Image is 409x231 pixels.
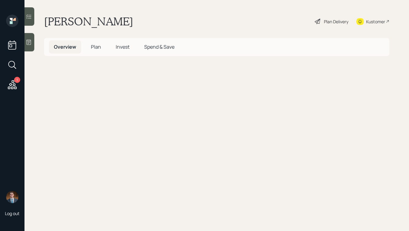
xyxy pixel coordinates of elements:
div: Log out [5,211,20,216]
div: 1 [14,77,20,83]
span: Invest [116,43,129,50]
span: Overview [54,43,76,50]
span: Spend & Save [144,43,174,50]
h1: [PERSON_NAME] [44,15,133,28]
div: Kustomer [366,18,385,25]
img: hunter_neumayer.jpg [6,191,18,203]
div: Plan Delivery [324,18,348,25]
span: Plan [91,43,101,50]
